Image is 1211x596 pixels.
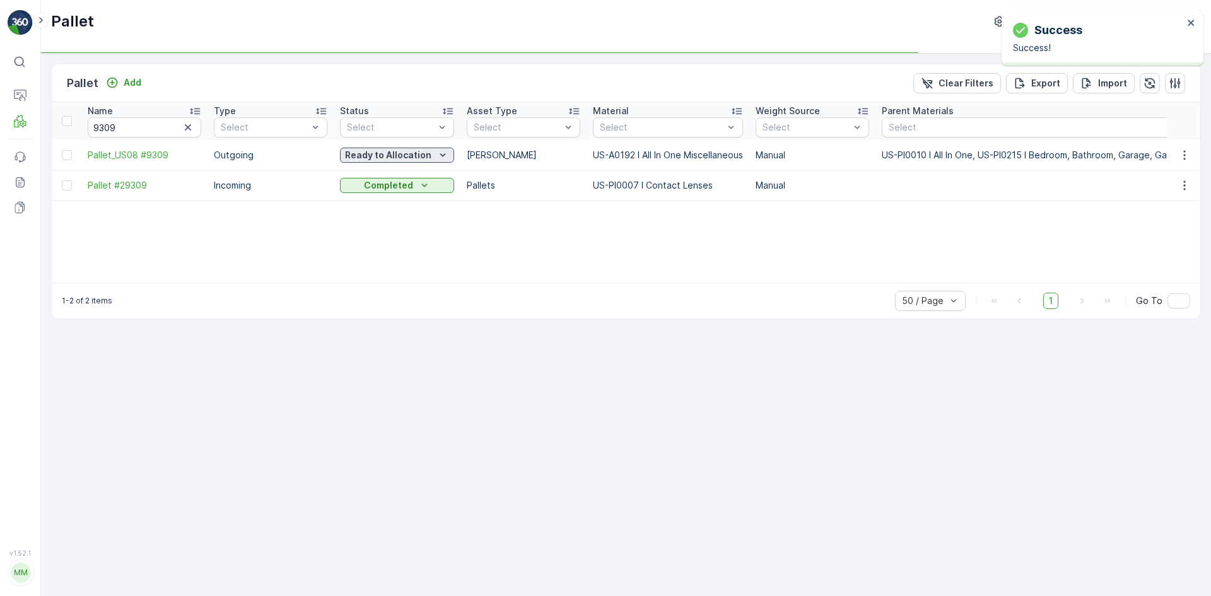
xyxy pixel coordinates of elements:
[1013,42,1183,54] p: Success!
[8,549,33,557] span: v 1.52.1
[214,149,327,161] p: Outgoing
[1031,77,1060,90] p: Export
[347,121,435,134] p: Select
[11,207,42,218] span: Name :
[467,149,580,161] p: [PERSON_NAME]
[62,150,72,160] div: Toggle Row Selected
[1006,73,1068,93] button: Export
[11,290,67,301] span: Asset Type :
[74,228,78,238] span: -
[221,121,308,134] p: Select
[74,570,78,581] span: -
[66,248,71,259] span: -
[54,311,213,322] span: US-PI0423 I TC Home Mixed Pallets
[101,75,146,90] button: Add
[882,105,954,117] p: Parent Materials
[11,311,54,322] span: Material :
[364,179,413,192] p: Completed
[42,207,149,218] span: FD, TC5429, [DATE], #25
[593,105,629,117] p: Material
[474,121,561,134] p: Select
[345,149,431,161] p: Ready to Allocation
[62,296,112,306] p: 1-2 of 2 items
[67,290,106,301] span: FD Pallet
[88,179,201,192] a: Pallet #29309
[11,248,66,259] span: Net Weight :
[939,77,993,90] p: Clear Filters
[42,549,149,560] span: FD, TC5429, [DATE], #26
[756,105,820,117] p: Weight Source
[1043,293,1058,309] span: 1
[214,179,327,192] p: Incoming
[51,11,94,32] p: Pallet
[88,105,113,117] p: Name
[67,74,98,92] p: Pallet
[214,105,236,117] p: Type
[340,105,369,117] p: Status
[11,269,71,280] span: Tare Weight :
[467,105,517,117] p: Asset Type
[340,148,454,163] button: Ready to Allocation
[889,121,1189,134] p: Select
[8,559,33,586] button: MM
[8,10,33,35] img: logo
[11,563,31,583] div: MM
[1073,73,1135,93] button: Import
[11,570,74,581] span: Total Weight :
[1034,21,1082,39] p: Success
[340,178,454,193] button: Completed
[600,121,723,134] p: Select
[1098,77,1127,90] p: Import
[62,180,72,190] div: Toggle Row Selected
[593,149,743,161] p: US-A0192 I All In One Miscellaneous
[913,73,1001,93] button: Clear Filters
[71,269,75,280] span: -
[763,121,850,134] p: Select
[593,179,743,192] p: US-PI0007 I Contact Lenses
[124,76,141,89] p: Add
[882,149,1208,161] p: US-PI0010 I All In One, US-PI0215 I Bedroom, Bathroom, Garage, Garden ZWB
[88,149,201,161] a: Pallet_US08 #9309
[756,149,869,161] p: Manual
[542,353,667,368] p: FD, TC5429, [DATE], #26
[1136,295,1162,307] span: Go To
[467,179,580,192] p: Pallets
[88,117,201,137] input: Search
[11,549,42,560] span: Name :
[1187,18,1196,30] button: close
[756,179,869,192] p: Manual
[11,228,74,238] span: Total Weight :
[542,11,667,26] p: FD, TC5429, [DATE], #25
